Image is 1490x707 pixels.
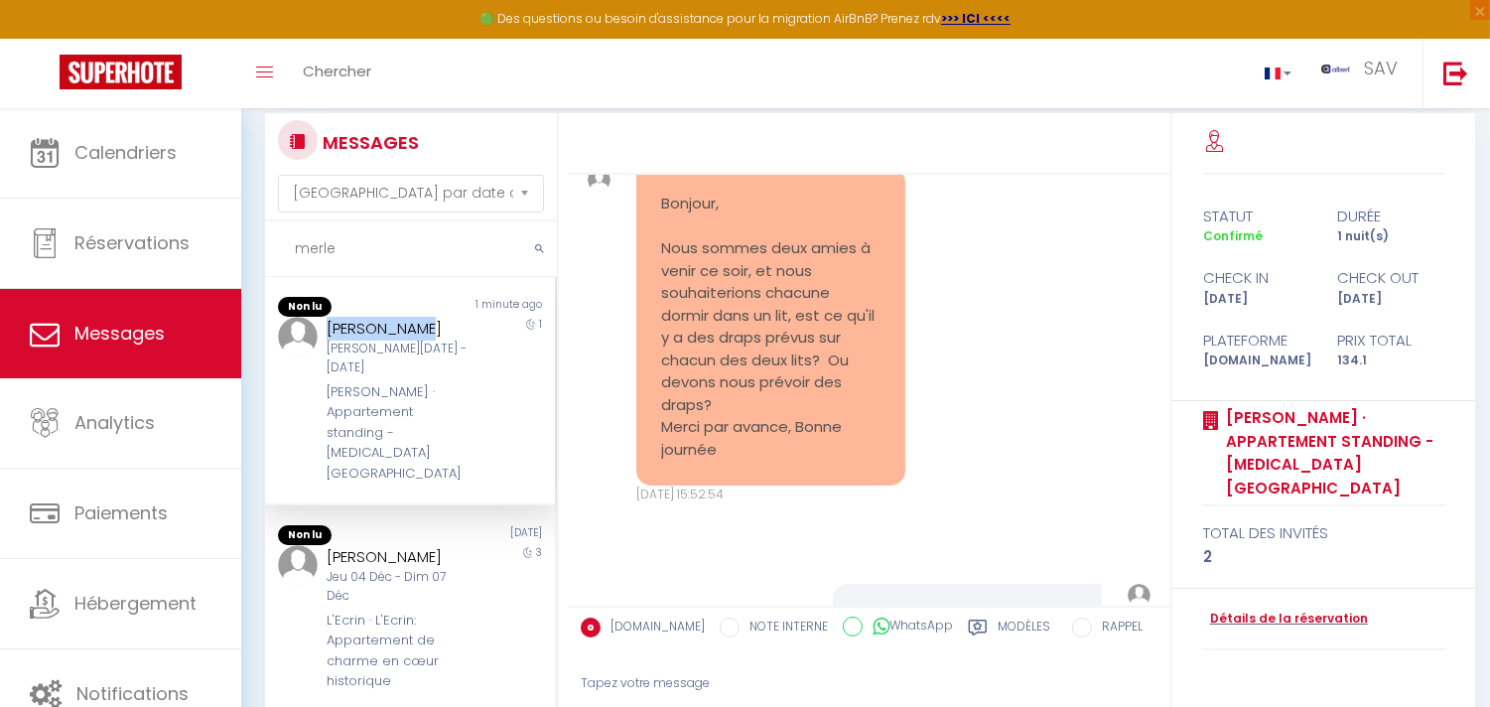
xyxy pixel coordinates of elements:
a: >>> ICI <<<< [941,10,1011,27]
div: Prix total [1324,329,1458,353]
span: 3 [536,545,542,560]
div: L'Ecrin · L'Ecrin: Appartement de charme en cœur historique [327,611,470,692]
div: statut [1190,205,1324,228]
label: [DOMAIN_NAME] [601,618,705,639]
div: 1 nuit(s) [1324,227,1458,246]
label: NOTE INTERNE [740,618,828,639]
div: check out [1324,266,1458,290]
label: RAPPEL [1092,618,1143,639]
div: [DOMAIN_NAME] [1190,352,1324,370]
div: Jeu 04 Déc - Dim 07 Déc [327,568,470,606]
a: ... SAV [1306,39,1422,108]
label: Modèles [998,618,1050,642]
pre: Bonjour, Nous sommes deux amies à venir ce soir, et nous souhaiterions chacune dormir dans un lit... [661,193,880,461]
div: 134.1 [1324,352,1458,370]
div: [DATE] 15:52:54 [636,486,905,504]
span: Hébergement [74,591,197,616]
div: total des invités [1203,521,1445,545]
img: ... [278,545,318,585]
span: Analytics [74,410,155,435]
span: Non lu [278,525,332,545]
div: 2 [1203,545,1445,569]
div: durée [1324,205,1458,228]
span: Messages [74,321,165,346]
img: logout [1443,61,1468,85]
div: [PERSON_NAME] [327,317,470,341]
span: 1 [539,317,542,332]
span: Paiements [74,500,168,525]
span: SAV [1364,56,1398,80]
img: ... [278,317,318,356]
div: [DATE] [1190,290,1324,309]
img: Super Booking [60,55,182,89]
img: ... [588,168,610,191]
div: [DATE] [410,525,555,545]
div: [PERSON_NAME] [327,545,470,569]
a: Détails de la réservation [1203,610,1368,629]
input: Rechercher un mot clé [265,221,557,277]
div: [PERSON_NAME] · Appartement standing -[MEDICAL_DATA][GEOGRAPHIC_DATA] [327,382,470,484]
span: Notifications [76,681,189,706]
span: Calendriers [74,140,177,165]
div: [PERSON_NAME][DATE] - [DATE] [327,340,470,377]
span: Non lu [278,297,332,317]
span: Chercher [303,61,371,81]
div: Plateforme [1190,329,1324,353]
span: Réservations [74,230,190,255]
a: Chercher [288,39,386,108]
img: ... [1128,584,1151,607]
span: Confirmé [1203,227,1263,244]
label: WhatsApp [863,617,953,638]
div: 1 minute ago [410,297,555,317]
h3: MESSAGES [318,120,419,165]
a: [PERSON_NAME] · Appartement standing -[MEDICAL_DATA][GEOGRAPHIC_DATA] [1219,406,1445,499]
img: ... [1321,65,1351,73]
div: [DATE] [1324,290,1458,309]
div: check in [1190,266,1324,290]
